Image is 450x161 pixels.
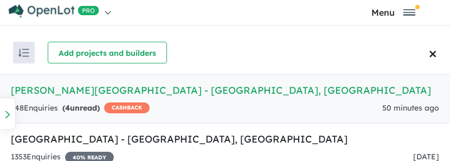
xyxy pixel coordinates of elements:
button: Add projects and builders [48,42,167,63]
h5: [GEOGRAPHIC_DATA] - [GEOGRAPHIC_DATA] , [GEOGRAPHIC_DATA] [11,132,439,146]
strong: ( unread) [62,103,100,113]
button: Toggle navigation [339,7,447,17]
span: CASHBACK [104,102,150,113]
button: Close [426,31,450,74]
img: Openlot PRO Logo White [9,4,99,18]
span: 4 [65,103,70,113]
div: 348 Enquir ies [11,102,150,115]
img: sort.svg [18,49,29,57]
span: × [429,39,437,67]
span: 50 minutes ago [382,103,439,113]
h5: [PERSON_NAME][GEOGRAPHIC_DATA] - [GEOGRAPHIC_DATA] , [GEOGRAPHIC_DATA] [11,83,439,98]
